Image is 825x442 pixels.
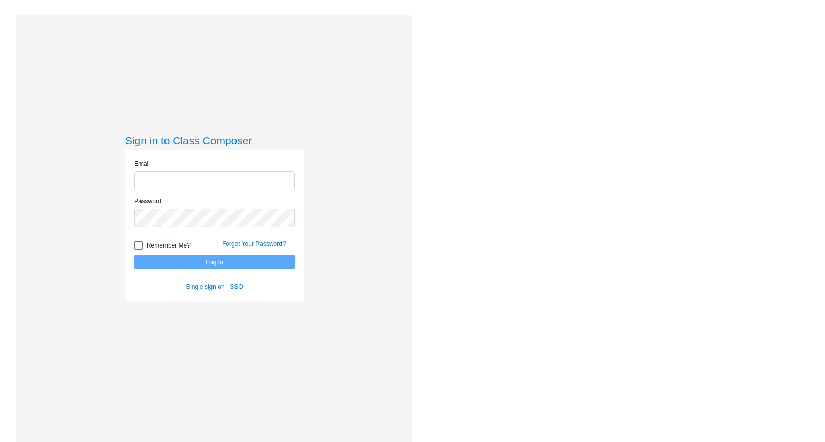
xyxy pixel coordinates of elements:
span: Remember Me? [147,239,191,252]
button: Log In [134,255,295,269]
label: Email [134,159,150,168]
h3: Sign in to Class Composer [125,134,304,147]
label: Password [134,197,161,206]
a: Forgot Your Password? [222,240,286,248]
a: Single sign on - SSO [186,283,243,290]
